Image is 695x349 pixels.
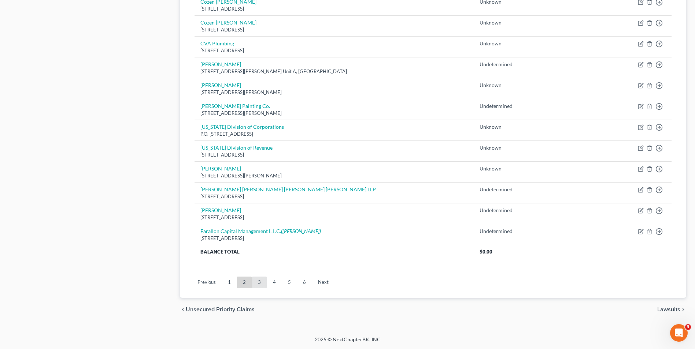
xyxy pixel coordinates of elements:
div: Undetermined [480,102,535,110]
div: Unknown [480,165,535,172]
span: Lawsuits [657,307,680,312]
i: chevron_right [680,307,686,312]
a: 1 [222,277,237,288]
a: Next [312,277,334,288]
a: [PERSON_NAME] [PERSON_NAME] [PERSON_NAME] [PERSON_NAME] LLP [200,186,376,192]
div: [STREET_ADDRESS] [200,47,468,54]
div: Undetermined [480,61,535,68]
div: Unknown [480,40,535,47]
span: 3 [685,324,691,330]
i: chevron_left [180,307,186,312]
span: Unsecured Priority Claims [186,307,255,312]
a: 6 [297,277,312,288]
div: [STREET_ADDRESS] [200,26,468,33]
div: [STREET_ADDRESS][PERSON_NAME] [200,110,468,117]
a: [PERSON_NAME] [200,82,241,88]
a: 4 [267,277,282,288]
div: Undetermined [480,186,535,193]
button: chevron_left Unsecured Priority Claims [180,307,255,312]
div: Unknown [480,144,535,151]
div: 2025 © NextChapterBK, INC [139,336,557,349]
a: [PERSON_NAME] [200,61,241,67]
span: $0.00 [480,249,492,255]
a: [PERSON_NAME] [200,207,241,213]
a: [PERSON_NAME] [200,165,241,172]
div: [STREET_ADDRESS] [200,214,468,221]
a: Previous [192,277,222,288]
div: [STREET_ADDRESS][PERSON_NAME] Unit A, [GEOGRAPHIC_DATA] [200,68,468,75]
div: [STREET_ADDRESS] [200,151,468,158]
div: [STREET_ADDRESS][PERSON_NAME] [200,172,468,179]
div: Undetermined [480,228,535,235]
a: [US_STATE] Division of Revenue [200,145,273,151]
a: 5 [282,277,297,288]
div: P.O. [STREET_ADDRESS] [200,131,468,138]
div: Undetermined [480,207,535,214]
a: 3 [252,277,267,288]
iframe: Intercom live chat [670,324,688,342]
button: Lawsuits chevron_right [657,307,686,312]
div: [STREET_ADDRESS] [200,235,468,242]
a: [PERSON_NAME] Painting Co. [200,103,270,109]
a: [US_STATE] Division of Corporations [200,124,284,130]
div: Unknown [480,19,535,26]
div: [STREET_ADDRESS][PERSON_NAME] [200,89,468,96]
i: ([PERSON_NAME]) [281,228,321,234]
div: [STREET_ADDRESS] [200,193,468,200]
th: Balance Total [195,245,474,258]
div: Unknown [480,123,535,131]
a: Cozen [PERSON_NAME] [200,19,256,26]
a: 2 [237,277,252,288]
div: [STREET_ADDRESS] [200,5,468,12]
a: Farallon Capital Management L.L.C.([PERSON_NAME]) [200,228,321,234]
a: CVA Plumbing [200,40,234,46]
div: Unknown [480,82,535,89]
